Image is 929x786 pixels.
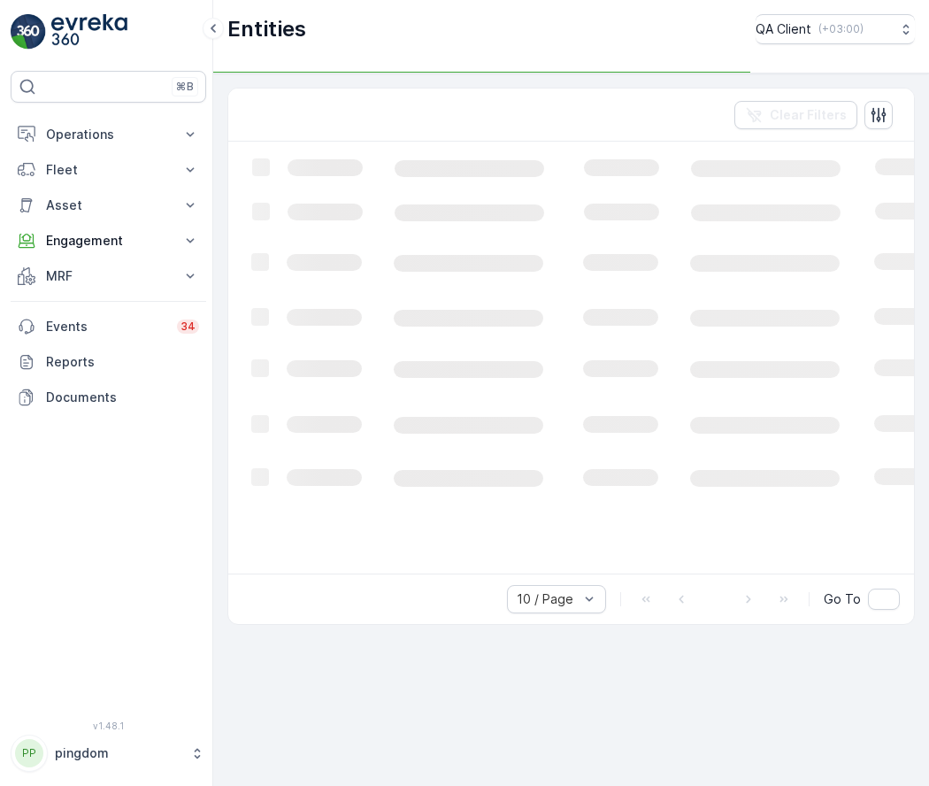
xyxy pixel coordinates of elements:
[734,101,857,129] button: Clear Filters
[11,720,206,731] span: v 1.48.1
[11,344,206,380] a: Reports
[11,117,206,152] button: Operations
[51,14,127,50] img: logo_light-DOdMpM7g.png
[11,735,206,772] button: PPpingdom
[11,380,206,415] a: Documents
[180,320,196,334] p: 34
[11,223,206,258] button: Engagement
[46,161,171,179] p: Fleet
[46,267,171,285] p: MRF
[756,14,915,44] button: QA Client(+03:00)
[11,152,206,188] button: Fleet
[756,20,811,38] p: QA Client
[770,106,847,124] p: Clear Filters
[818,22,864,36] p: ( +03:00 )
[46,353,199,371] p: Reports
[46,318,166,335] p: Events
[46,389,199,406] p: Documents
[46,196,171,214] p: Asset
[46,126,171,143] p: Operations
[227,15,306,43] p: Entities
[824,590,861,608] span: Go To
[55,744,181,762] p: pingdom
[176,80,194,94] p: ⌘B
[11,14,46,50] img: logo
[15,739,43,767] div: PP
[46,232,171,250] p: Engagement
[11,309,206,344] a: Events34
[11,188,206,223] button: Asset
[11,258,206,294] button: MRF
